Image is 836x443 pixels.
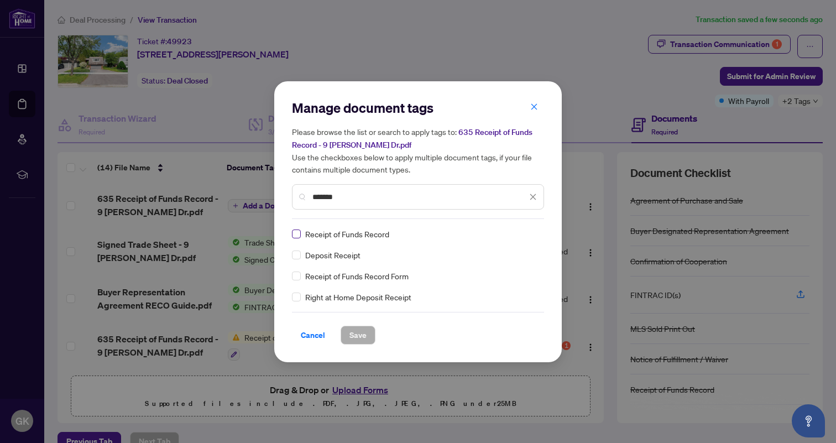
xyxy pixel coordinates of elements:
span: Right at Home Deposit Receipt [305,291,411,303]
span: Cancel [301,326,325,344]
span: Receipt of Funds Record Form [305,270,409,282]
span: close [529,193,537,201]
button: Cancel [292,326,334,345]
span: Receipt of Funds Record [305,228,389,240]
span: 635 Receipt of Funds Record - 9 [PERSON_NAME] Dr.pdf [292,127,532,150]
h2: Manage document tags [292,99,544,117]
button: Open asap [792,404,825,437]
span: close [530,103,538,111]
span: Deposit Receipt [305,249,360,261]
h5: Please browse the list or search to apply tags to: Use the checkboxes below to apply multiple doc... [292,126,544,175]
button: Save [341,326,375,345]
